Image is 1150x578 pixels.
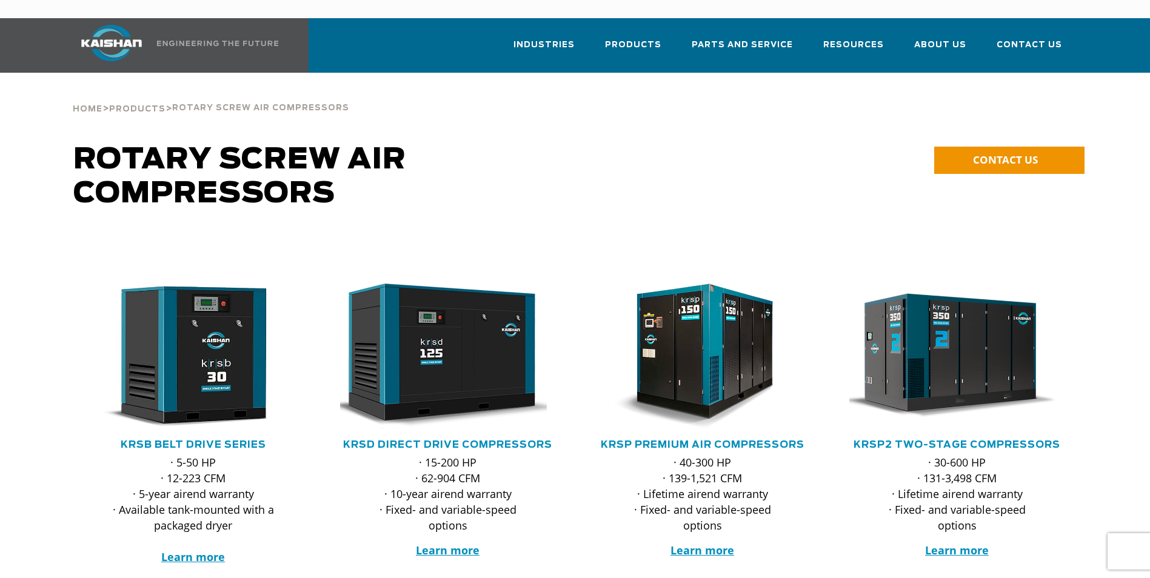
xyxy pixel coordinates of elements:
a: Parts and Service [692,29,793,70]
img: kaishan logo [66,25,157,61]
span: Parts and Service [692,38,793,52]
a: Industries [513,29,575,70]
span: Industries [513,38,575,52]
div: krsp350 [849,284,1065,429]
span: Products [605,38,661,52]
span: Products [109,105,165,113]
div: krsd125 [340,284,556,429]
img: krsp350 [840,284,1056,429]
span: Rotary Screw Air Compressors [172,104,349,112]
a: Learn more [161,550,225,564]
img: Engineering the future [157,41,278,46]
a: Contact Us [997,29,1062,70]
img: krsp150 [586,284,801,429]
img: krsd125 [331,284,547,429]
span: CONTACT US [973,153,1038,167]
a: Learn more [670,543,734,557]
a: KRSB Belt Drive Series [121,440,266,450]
a: KRSP2 Two-Stage Compressors [854,440,1060,450]
a: Learn more [925,543,989,557]
div: krsp150 [595,284,811,429]
span: Rotary Screw Air Compressors [73,145,406,208]
span: Home [73,105,102,113]
div: > > [73,73,349,119]
p: · 40-300 HP · 139-1,521 CFM · Lifetime airend warranty · Fixed- and variable-speed options [619,454,786,533]
a: About Us [914,29,966,70]
a: CONTACT US [934,147,1085,174]
div: krsb30 [85,284,301,429]
p: · 15-200 HP · 62-904 CFM · 10-year airend warranty · Fixed- and variable-speed options [364,454,532,533]
a: KRSD Direct Drive Compressors [343,440,552,450]
img: krsb30 [76,284,292,429]
a: Products [109,103,165,114]
p: · 5-50 HP · 12-223 CFM · 5-year airend warranty · Available tank-mounted with a packaged dryer [110,454,277,565]
a: Products [605,29,661,70]
a: Kaishan USA [66,18,281,73]
a: Resources [823,29,884,70]
a: Learn more [416,543,480,557]
p: · 30-600 HP · 131-3,498 CFM · Lifetime airend warranty · Fixed- and variable-speed options [874,454,1041,533]
a: Home [73,103,102,114]
a: KRSP Premium Air Compressors [601,440,804,450]
span: About Us [914,38,966,52]
span: Contact Us [997,38,1062,52]
span: Resources [823,38,884,52]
